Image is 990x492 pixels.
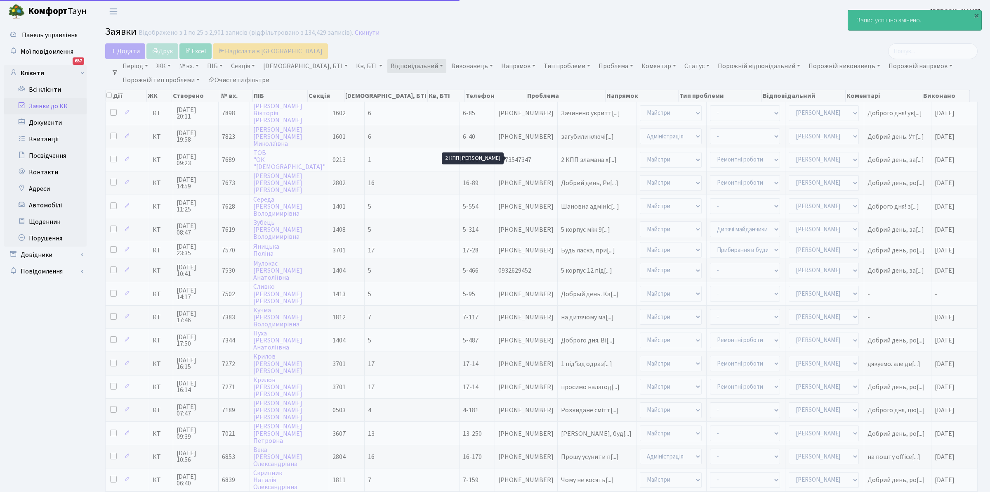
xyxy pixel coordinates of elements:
[177,130,215,143] span: [DATE] 19:58
[561,429,632,438] span: [PERSON_NAME], буд[...]
[332,202,346,211] span: 1401
[22,31,78,40] span: Панель управління
[260,59,351,73] a: [DEMOGRAPHIC_DATA], БТІ
[332,290,346,299] span: 1413
[846,90,922,102] th: Коментарі
[4,81,87,98] a: Всі клієнти
[463,202,478,211] span: 5-554
[205,73,273,87] a: Очистити фільтри
[177,404,215,417] span: [DATE] 07:47
[561,202,619,211] span: Шановна адмініс[...]
[253,445,302,468] a: Века[PERSON_NAME]Олександрівна
[935,313,955,322] span: [DATE]
[220,90,253,102] th: № вх.
[222,383,235,392] span: 7271
[681,59,713,73] a: Статус
[222,429,235,438] span: 7021
[463,475,478,485] span: 7-159
[222,336,235,345] span: 7344
[463,246,478,255] span: 17-28
[935,178,955,188] span: [DATE]
[355,29,379,37] a: Скинути
[222,313,235,322] span: 7383
[177,334,215,347] span: [DATE] 17:50
[28,5,87,19] span: Таун
[561,313,614,322] span: на дитячому ма[...]
[153,314,170,321] span: КТ
[332,452,346,461] span: 2804
[762,90,846,102] th: Відповідальний
[222,266,235,275] span: 7530
[153,477,170,483] span: КТ
[972,11,981,19] div: ×
[561,225,610,234] span: 5 корпус між 9[...]
[922,90,970,102] th: Виконано
[253,468,297,492] a: СкрипникНаталіяОлександрівна
[153,454,170,460] span: КТ
[153,110,170,116] span: КТ
[253,171,302,195] a: [PERSON_NAME][PERSON_NAME][PERSON_NAME]
[935,336,955,345] span: [DATE]
[177,176,215,190] span: [DATE] 14:59
[561,246,615,255] span: Будь ласка, при[...]
[222,246,235,255] span: 7570
[222,132,235,141] span: 7823
[332,475,346,485] span: 1811
[253,102,302,125] a: [PERSON_NAME]Вікторія[PERSON_NAME]
[867,155,924,164] span: Добрий день, за[...]
[4,214,87,230] a: Щоденник
[253,148,325,171] a: ТОВ"ОК"[DEMOGRAPHIC_DATA]"
[867,314,928,321] span: -
[368,452,375,461] span: 16
[935,475,955,485] span: [DATE]
[498,110,554,116] span: [PHONE_NUMBER]
[805,59,884,73] a: Порожній виконавець
[28,5,68,18] b: Комфорт
[867,109,922,118] span: Доброго дня! ук[...]
[465,90,526,102] th: Телефон
[867,359,920,368] span: дякуємо. але дв[...]
[935,383,955,392] span: [DATE]
[153,59,174,73] a: ЖК
[111,47,140,56] span: Додати
[139,29,353,37] div: Відображено з 1 по 25 з 2,901 записів (відфільтровано з 134,429 записів).
[679,90,761,102] th: Тип проблеми
[561,406,619,415] span: Розкидане смітт[...]
[153,180,170,186] span: КТ
[463,406,478,415] span: 4-181
[177,380,215,393] span: [DATE] 16:14
[147,90,172,102] th: ЖК
[4,43,87,60] a: Мої повідомлення657
[463,383,478,392] span: 17-14
[177,243,215,257] span: [DATE] 23:35
[177,473,215,487] span: [DATE] 06:40
[498,59,539,73] a: Напрямок
[4,27,87,43] a: Панель управління
[253,329,302,352] a: Пуха[PERSON_NAME]Анатоліївна
[332,359,346,368] span: 3701
[172,90,220,102] th: Створено
[332,313,346,322] span: 1812
[561,155,617,164] span: 2 КПП зламана х[...]
[344,90,428,102] th: [DEMOGRAPHIC_DATA], БТІ
[177,153,215,166] span: [DATE] 09:23
[387,59,446,73] a: Відповідальний
[368,132,371,141] span: 6
[498,133,554,140] span: [PHONE_NUMBER]
[463,109,475,118] span: 6-85
[4,181,87,197] a: Адреси
[21,47,73,56] span: Мої повідомлення
[498,407,554,414] span: [PHONE_NUMBER]
[867,202,919,211] span: Доброго дня! з[...]
[105,43,145,59] a: Додати
[4,247,87,263] a: Довідники
[368,155,371,164] span: 1
[561,475,614,485] span: Чому не косять[...]
[867,132,924,141] span: Добрий день. Ут[...]
[368,225,371,234] span: 5
[308,90,344,102] th: Секція
[498,203,554,210] span: [PHONE_NUMBER]
[4,147,87,164] a: Посвідчення
[153,226,170,233] span: КТ
[463,266,478,275] span: 5-466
